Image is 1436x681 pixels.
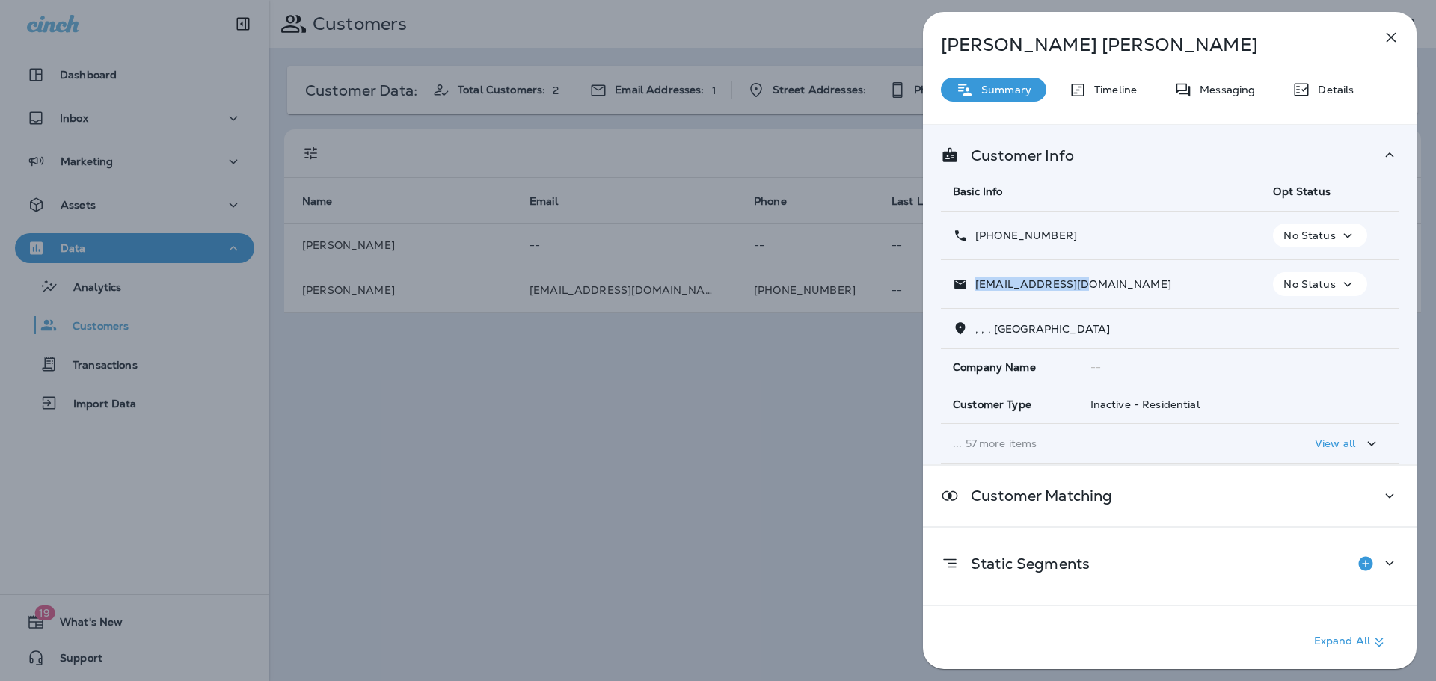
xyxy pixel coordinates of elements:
[1090,398,1200,411] span: Inactive - Residential
[959,558,1090,570] p: Static Segments
[953,361,1036,374] span: Company Name
[959,490,1112,502] p: Customer Matching
[1351,549,1381,579] button: Add to Static Segment
[953,398,1031,411] span: Customer Type
[1192,84,1255,96] p: Messaging
[1310,84,1354,96] p: Details
[1308,629,1394,656] button: Expand All
[1283,229,1335,241] p: No Status
[1090,360,1101,374] span: --
[1273,224,1366,247] button: No Status
[968,278,1171,290] p: [EMAIL_ADDRESS][DOMAIN_NAME]
[975,322,1110,336] span: , , , [GEOGRAPHIC_DATA]
[953,437,1249,449] p: ... 57 more items
[1315,437,1355,449] p: View all
[1309,430,1387,457] button: View all
[1314,633,1388,651] p: Expand All
[1273,272,1366,296] button: No Status
[1273,185,1330,198] span: Opt Status
[941,34,1349,55] p: [PERSON_NAME] [PERSON_NAME]
[1283,278,1335,290] p: No Status
[968,229,1077,241] p: [PHONE_NUMBER]
[1087,84,1137,96] p: Timeline
[953,185,1002,198] span: Basic Info
[974,84,1031,96] p: Summary
[959,150,1074,161] p: Customer Info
